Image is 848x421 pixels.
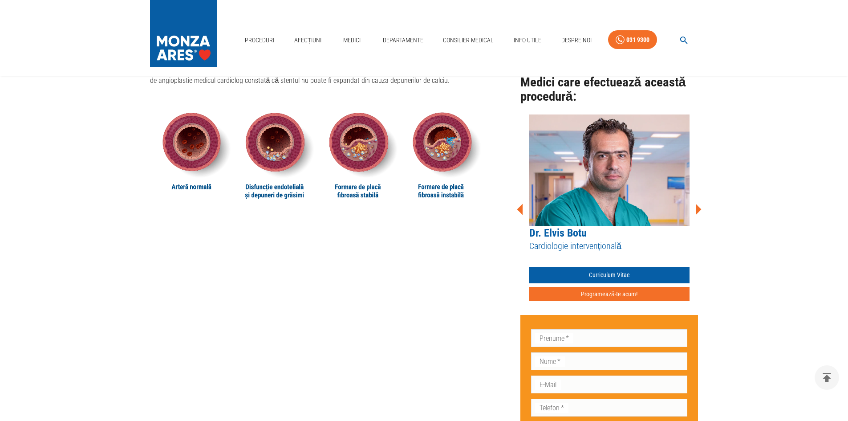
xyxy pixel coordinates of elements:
button: Programează-te acum! [529,287,690,302]
h5: Cardiologie intervențională [529,240,690,252]
a: Departamente [379,31,427,49]
img: Formare de plac fibroasa [317,101,401,209]
div: 031 9300 [626,34,649,45]
img: Depuneri de grasimi pe artera [233,101,317,209]
a: Consilier Medical [439,31,497,49]
a: Info Utile [510,31,545,49]
img: Dr. Elvis Boțu [529,114,690,226]
a: Medici [338,31,366,49]
img: Artera normala fara stenoze [150,100,234,209]
a: 031 9300 [608,30,657,49]
h2: Medici care efectuează această procedură: [520,75,698,103]
button: delete [815,365,839,390]
a: Proceduri [241,31,278,49]
a: Afecțiuni [291,31,325,49]
img: Formare de placa fibroasa instabila [401,100,484,209]
a: Dr. Elvis Botu [529,227,587,239]
a: Curriculum Vitae [529,267,690,283]
a: Despre Noi [558,31,595,49]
